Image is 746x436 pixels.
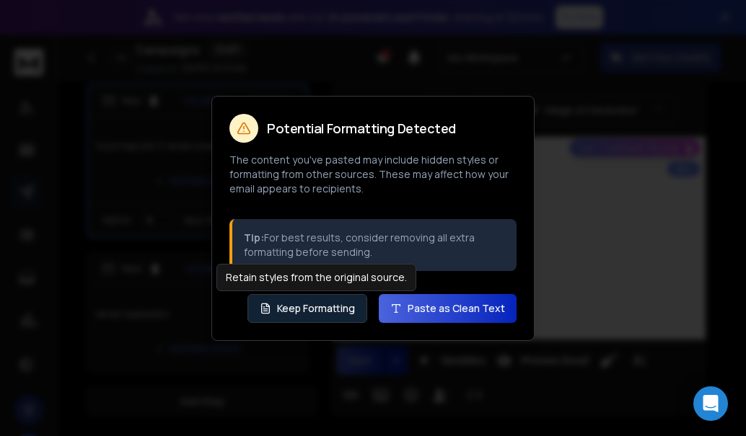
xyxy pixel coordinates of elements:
[244,231,505,259] p: For best results, consider removing all extra formatting before sending.
[216,264,416,291] div: Retain styles from the original source.
[267,122,456,135] h2: Potential Formatting Detected
[379,294,517,323] button: Paste as Clean Text
[244,231,264,244] strong: Tip:
[693,386,728,421] div: Open Intercom Messenger
[247,294,367,323] button: Keep Formatting
[229,153,517,196] p: The content you've pasted may include hidden styles or formatting from other sources. These may a...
